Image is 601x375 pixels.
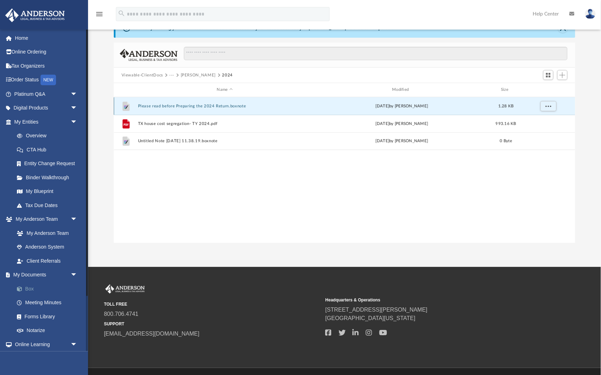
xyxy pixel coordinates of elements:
[315,120,489,127] div: by [PERSON_NAME]
[104,311,138,317] a: 800.706.4741
[376,121,389,125] span: [DATE]
[95,13,104,18] a: menu
[557,70,568,80] button: Add
[222,72,233,79] button: 2024
[5,101,88,115] a: Digital Productsarrow_drop_down
[315,138,489,144] div: [DATE] by [PERSON_NAME]
[138,139,312,143] button: Untitled Note [DATE] 11.38.19.boxnote
[70,337,85,352] span: arrow_drop_down
[10,351,85,365] a: Courses
[70,101,85,115] span: arrow_drop_down
[70,115,85,129] span: arrow_drop_down
[498,104,514,108] span: 1.28 KB
[10,129,88,143] a: Overview
[10,254,85,268] a: Client Referrals
[104,301,321,307] small: TOLL FREE
[5,59,88,73] a: Tax Organizers
[10,185,85,199] a: My Blueprint
[326,315,416,321] a: [GEOGRAPHIC_DATA][US_STATE]
[496,121,516,125] span: 993.16 KB
[104,285,146,294] img: Anderson Advisors Platinum Portal
[5,212,85,226] a: My Anderson Teamarrow_drop_down
[137,87,311,93] div: Name
[10,324,88,338] a: Notarize
[184,47,568,60] input: Search files and folders
[10,198,88,212] a: Tax Due Dates
[309,25,347,31] a: [DOMAIN_NAME]
[10,296,88,310] a: Meeting Minutes
[585,9,596,19] img: User Pic
[181,72,216,79] button: [PERSON_NAME]
[70,87,85,101] span: arrow_drop_down
[5,87,88,101] a: Platinum Q&Aarrow_drop_down
[10,170,88,185] a: Binder Walkthrough
[500,139,512,143] span: 0 Byte
[138,121,312,126] button: TX house cost segregation- TY 2024.pdf
[70,268,85,282] span: arrow_drop_down
[492,87,520,93] div: Size
[315,103,489,109] div: [DATE] by [PERSON_NAME]
[104,321,321,327] small: SUPPORT
[5,268,88,282] a: My Documentsarrow_drop_down
[540,101,556,111] button: More options
[104,331,199,337] a: [EMAIL_ADDRESS][DOMAIN_NAME]
[543,70,554,80] button: Switch to Grid View
[41,75,56,85] div: NEW
[5,115,88,129] a: My Entitiesarrow_drop_down
[523,87,572,93] div: id
[114,97,576,243] div: grid
[169,72,174,79] button: ···
[3,8,67,22] img: Anderson Advisors Platinum Portal
[118,10,125,17] i: search
[5,73,88,87] a: Order StatusNEW
[138,104,312,108] button: Please read before Preparing the 2024 Return.boxnote
[10,282,88,296] a: Box
[117,87,135,93] div: id
[70,212,85,227] span: arrow_drop_down
[5,337,85,351] a: Online Learningarrow_drop_down
[95,10,104,18] i: menu
[10,240,85,254] a: Anderson System
[5,31,88,45] a: Home
[326,307,428,313] a: [STREET_ADDRESS][PERSON_NAME]
[315,87,489,93] div: Modified
[10,157,88,171] a: Entity Change Request
[10,226,81,240] a: My Anderson Team
[122,72,163,79] button: Viewable-ClientDocs
[10,310,85,324] a: Forms Library
[10,143,88,157] a: CTA Hub
[326,297,542,303] small: Headquarters & Operations
[5,45,88,59] a: Online Ordering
